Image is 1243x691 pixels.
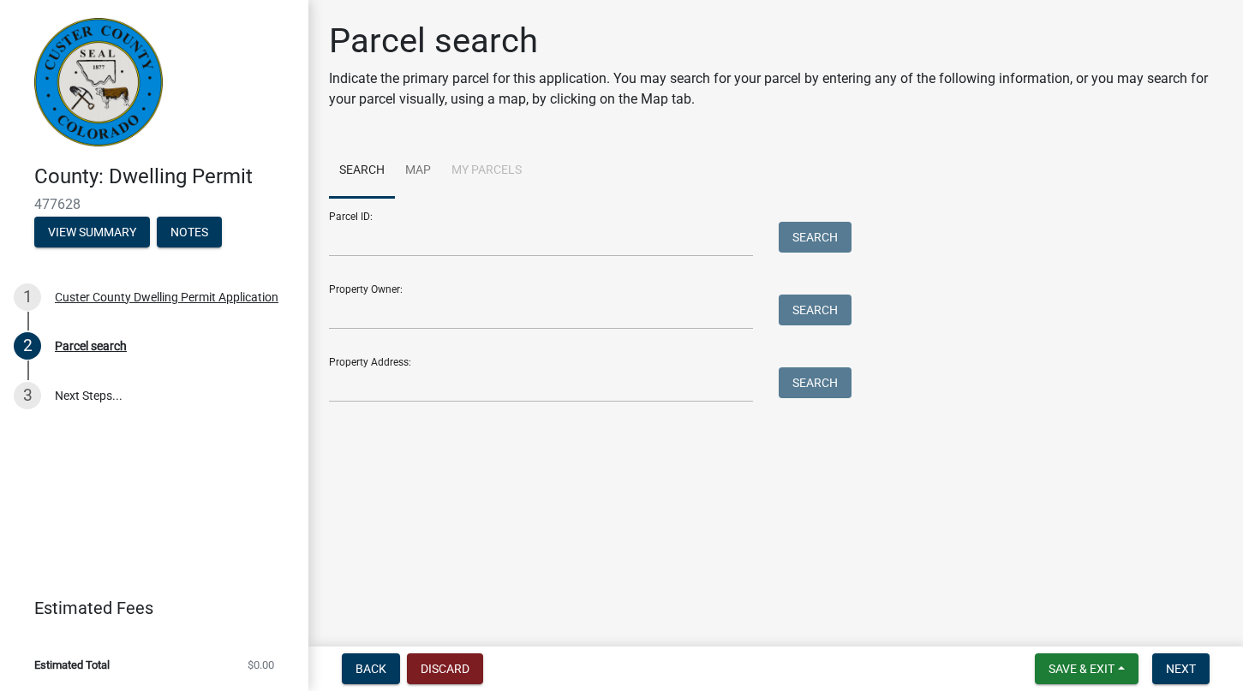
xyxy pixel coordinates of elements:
span: Estimated Total [34,659,110,670]
button: View Summary [34,217,150,247]
button: Notes [157,217,222,247]
a: Map [395,144,441,199]
button: Discard [407,653,483,684]
button: Next [1152,653,1210,684]
p: Indicate the primary parcel for this application. You may search for your parcel by entering any ... [329,69,1222,110]
button: Save & Exit [1035,653,1138,684]
a: Estimated Fees [14,591,281,625]
span: Next [1166,662,1196,676]
div: 3 [14,382,41,409]
button: Search [779,222,852,253]
wm-modal-confirm: Notes [157,226,222,240]
div: 1 [14,283,41,311]
div: Custer County Dwelling Permit Application [55,291,278,303]
wm-modal-confirm: Summary [34,226,150,240]
h1: Parcel search [329,21,1222,62]
button: Back [342,653,400,684]
div: Parcel search [55,340,127,352]
button: Search [779,295,852,325]
span: $0.00 [248,659,274,670]
img: Custer County, Colorado [34,18,163,146]
button: Search [779,367,852,398]
div: 2 [14,332,41,360]
span: 477628 [34,196,274,212]
a: Search [329,144,395,199]
h4: County: Dwelling Permit [34,164,295,189]
span: Save & Exit [1049,662,1115,676]
span: Back [356,662,386,676]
